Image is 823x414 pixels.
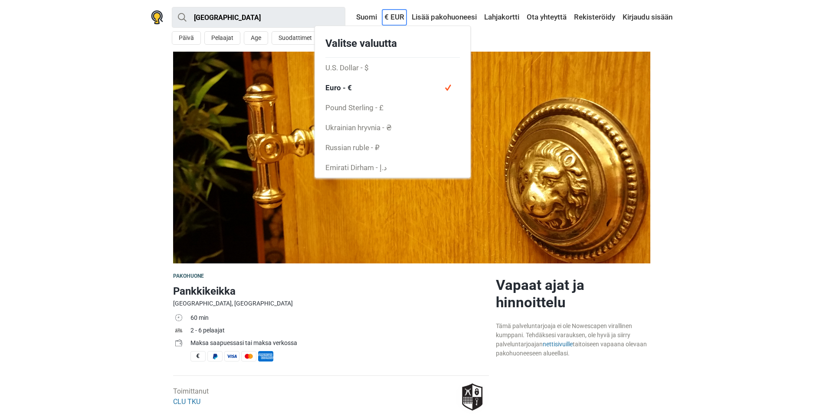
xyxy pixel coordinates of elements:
[241,351,256,361] span: MasterCard
[496,276,650,311] h2: Vapaat ajat ja hinnoittelu
[382,10,407,25] a: € EUR
[496,322,650,358] div: Tämä palveluntarjoaja ei ole Nowescapen virallinen kumppani. Tehdäksesi varauksen, ole hyvä ja si...
[315,118,470,138] a: Ukrainian hryvnia - ₴
[315,138,470,158] a: Russian ruble - ₽
[190,338,489,348] div: Maksa saapuessasi tai maksa verkossa
[258,351,273,361] span: American Express
[173,283,489,299] h1: Pankkikeikka
[207,351,223,361] span: PayPal
[315,30,470,57] h3: Valitse valuutta
[173,386,209,407] div: Toimittanut
[350,14,356,20] img: Suomi
[190,312,489,325] td: 60 min
[543,341,573,348] a: nettisivuille
[272,31,319,45] button: Suodattimet
[190,351,206,361] span: Käteinen
[224,351,239,361] span: Visa
[315,158,470,177] a: Emirati Dirham - د.إ
[456,380,489,414] img: b73dfe25b4b8714cl.png
[620,10,672,25] a: Kirjaudu sisään
[315,78,470,98] span: Euro - €
[410,10,479,25] a: Lisää pakohuoneesi
[482,10,521,25] a: Lahjakortti
[172,31,201,45] button: Päivä
[151,10,163,24] img: Nowescape logo
[315,58,470,78] a: U.S. Dollar - $
[315,98,470,118] a: Pound Sterling - £
[204,31,240,45] button: Pelaajat
[173,52,650,263] img: Pankkikeikka photo 1
[244,31,268,45] button: Age
[315,26,471,178] div: € EUR
[348,10,379,25] a: Suomi
[572,10,617,25] a: Rekisteröidy
[525,10,569,25] a: Ota yhteyttä
[173,398,200,406] a: CLU TKU
[173,299,489,308] div: [GEOGRAPHIC_DATA], [GEOGRAPHIC_DATA]
[173,273,204,279] span: Pakohuone
[172,7,345,28] input: kokeile “London”
[190,325,489,338] td: 2 - 6 pelaajat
